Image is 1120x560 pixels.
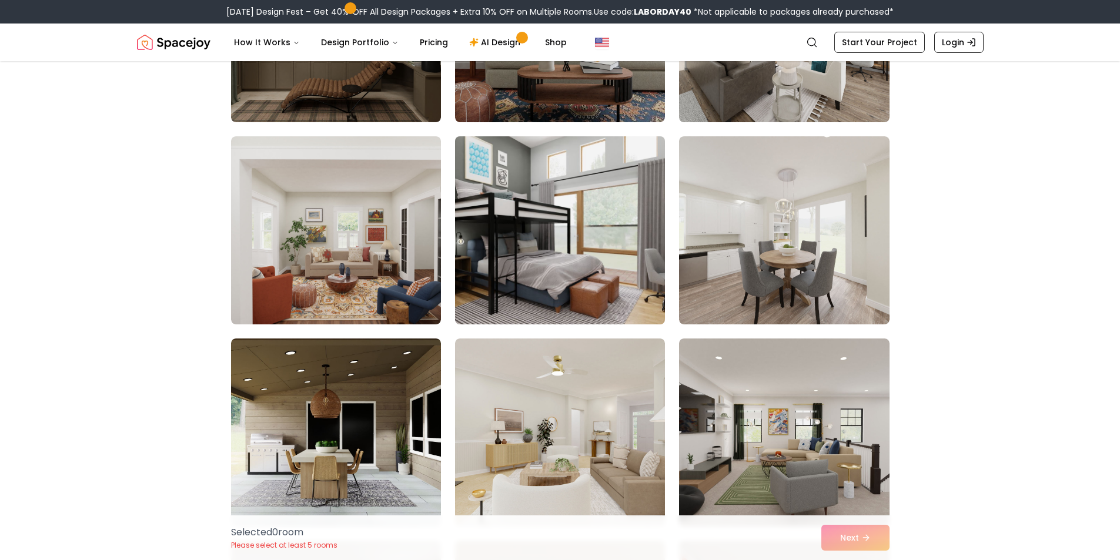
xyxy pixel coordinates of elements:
[934,32,984,53] a: Login
[460,31,533,54] a: AI Design
[312,31,408,54] button: Design Portfolio
[536,31,576,54] a: Shop
[137,31,210,54] a: Spacejoy
[834,32,925,53] a: Start Your Project
[634,6,691,18] b: LABORDAY40
[679,136,889,324] img: Room room-48
[137,31,210,54] img: Spacejoy Logo
[679,338,889,527] img: Room room-51
[225,31,309,54] button: How It Works
[137,24,984,61] nav: Global
[455,338,665,527] img: Room room-50
[594,6,691,18] span: Use code:
[691,6,894,18] span: *Not applicable to packages already purchased*
[450,132,670,329] img: Room room-47
[410,31,457,54] a: Pricing
[231,136,441,324] img: Room room-46
[595,35,609,49] img: United States
[231,338,441,527] img: Room room-49
[231,541,337,550] p: Please select at least 5 rooms
[225,31,576,54] nav: Main
[231,525,337,539] p: Selected 0 room
[226,6,894,18] div: [DATE] Design Fest – Get 40% OFF All Design Packages + Extra 10% OFF on Multiple Rooms.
